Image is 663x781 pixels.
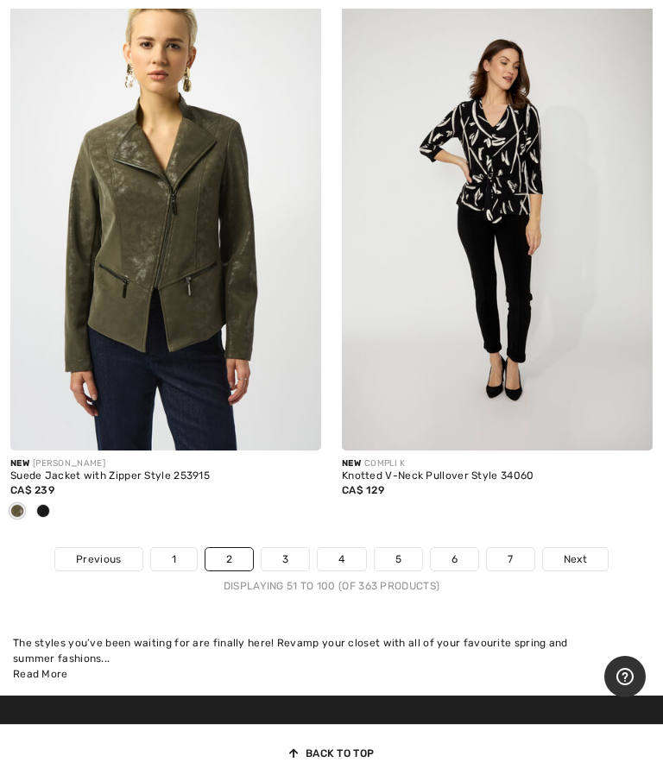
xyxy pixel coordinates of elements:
div: [PERSON_NAME] [10,457,321,470]
div: Black [30,498,56,526]
a: 1 [151,548,197,570]
span: CA$ 129 [342,484,384,496]
span: CA$ 239 [10,484,54,496]
span: Read More [13,668,68,680]
a: 7 [487,548,534,570]
a: Next [543,548,608,570]
div: COMPLI K [342,457,653,470]
div: The styles you’ve been waiting for are finally here! Revamp your closet with all of your favourit... [13,635,650,666]
iframe: Opens a widget where you can find more information [604,656,646,699]
a: 3 [262,548,309,570]
a: 4 [318,548,365,570]
a: 6 [431,548,478,570]
span: Next [564,551,587,567]
a: 5 [375,548,422,570]
span: New [342,458,361,469]
div: Suede Jacket with Zipper Style 253915 [10,470,321,482]
a: Previous [55,548,142,570]
div: Avocado [4,498,30,526]
a: 2 [205,548,253,570]
span: Previous [76,551,121,567]
span: New [10,458,29,469]
div: Knotted V-Neck Pullover Style 34060 [342,470,653,482]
